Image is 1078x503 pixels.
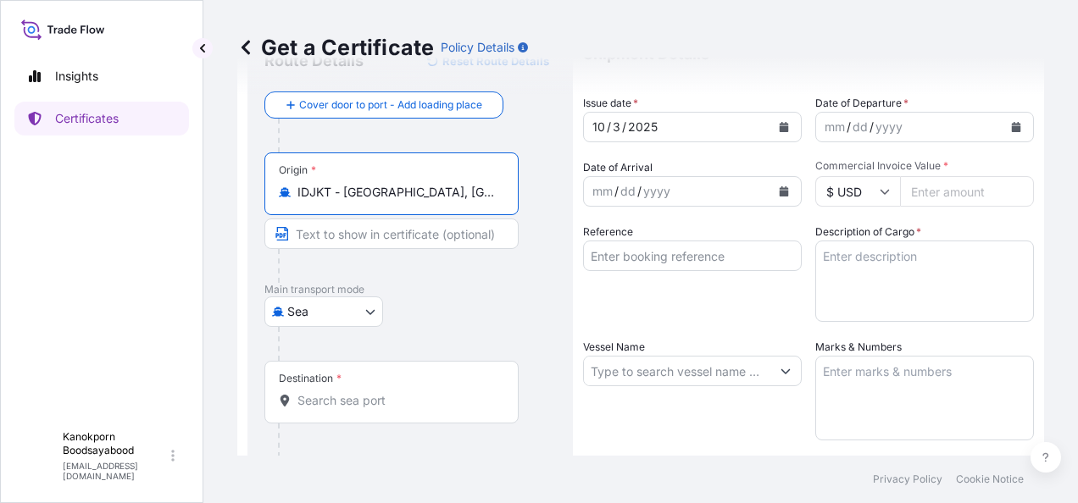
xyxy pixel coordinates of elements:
[55,68,98,85] p: Insights
[956,473,1024,486] a: Cookie Notice
[823,117,847,137] div: month,
[614,181,619,202] div: /
[264,218,519,249] input: Text to appear on certificate
[14,102,189,135] a: Certificates
[264,296,383,327] button: Select transport
[34,447,44,464] span: K
[607,117,611,137] div: /
[847,117,851,137] div: /
[297,184,497,201] input: Origin
[287,303,308,320] span: Sea
[770,178,797,205] button: Calendar
[900,176,1034,207] input: Enter amount
[55,110,119,127] p: Certificates
[583,339,645,356] label: Vessel Name
[297,392,497,409] input: Destination
[1003,113,1030,141] button: Calendar
[619,181,637,202] div: day,
[583,224,633,240] label: Reference
[63,430,168,457] p: Kanokporn Boodsayabood
[591,181,614,202] div: month,
[637,181,642,202] div: /
[583,159,653,176] span: Date of Arrival
[874,117,904,137] div: year,
[583,240,802,271] input: Enter booking reference
[63,461,168,481] p: [EMAIL_ADDRESS][DOMAIN_NAME]
[770,113,797,141] button: Calendar
[815,224,921,240] label: Description of Cargo
[851,117,870,137] div: day,
[591,117,607,137] div: month,
[264,91,503,119] button: Cover door to port - Add loading place
[299,97,482,113] span: Cover door to port - Add loading place
[815,339,902,356] label: Marks & Numbers
[815,95,909,112] span: Date of Departure
[870,117,874,137] div: /
[815,159,1034,173] span: Commercial Invoice Value
[279,163,316,177] div: Origin
[622,117,626,137] div: /
[441,39,514,56] p: Policy Details
[264,283,556,296] p: Main transport mode
[770,356,801,386] button: Show suggestions
[583,95,638,112] span: Issue date
[873,473,942,486] a: Privacy Policy
[611,117,622,137] div: day,
[279,372,342,385] div: Destination
[237,34,434,61] p: Get a Certificate
[14,59,189,93] a: Insights
[626,117,659,137] div: year,
[642,181,672,202] div: year,
[584,356,770,386] input: Type to search vessel name or IMO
